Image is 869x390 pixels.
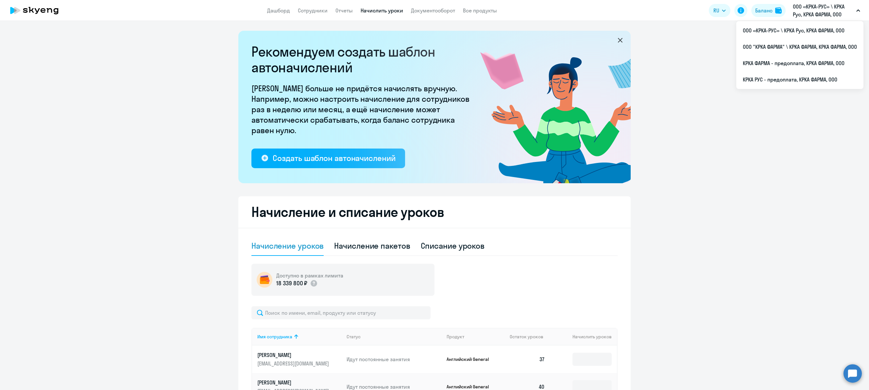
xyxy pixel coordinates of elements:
img: wallet-circle.png [257,272,272,288]
a: Все продукты [463,7,497,14]
div: Статус [347,334,441,340]
p: [PERSON_NAME] [257,351,331,359]
p: [EMAIL_ADDRESS][DOMAIN_NAME] [257,360,331,367]
img: balance [775,7,782,14]
div: Начисление уроков [251,240,324,251]
h2: Начисление и списание уроков [251,204,618,220]
button: ООО «КРКА-РУС» \ КРКА Рус, КРКА ФАРМА, ООО [790,3,863,18]
p: [PERSON_NAME] больше не придётся начислять вручную. Например, можно настроить начисление для сотр... [251,83,474,135]
div: Начисление пакетов [334,240,410,251]
div: Статус [347,334,361,340]
a: [PERSON_NAME][EMAIL_ADDRESS][DOMAIN_NAME] [257,351,341,367]
div: Продукт [447,334,464,340]
td: 37 [504,346,550,373]
span: RU [713,7,719,14]
a: Отчеты [335,7,353,14]
a: Сотрудники [298,7,328,14]
p: Английский General [447,384,496,390]
p: [PERSON_NAME] [257,379,331,386]
div: Баланс [755,7,773,14]
p: ООО «КРКА-РУС» \ КРКА Рус, КРКА ФАРМА, ООО [793,3,854,18]
div: Создать шаблон автоначислений [273,153,395,163]
th: Начислить уроков [550,328,617,346]
div: Имя сотрудника [257,334,341,340]
ul: RU [736,21,863,89]
p: Идут постоянные занятия [347,356,441,363]
h2: Рекомендуем создать шаблон автоначислений [251,44,474,75]
button: Балансbalance [751,4,786,17]
a: Начислить уроки [361,7,403,14]
span: Остаток уроков [510,334,543,340]
a: Документооборот [411,7,455,14]
div: Имя сотрудника [257,334,292,340]
div: Остаток уроков [510,334,550,340]
p: Английский General [447,356,496,362]
input: Поиск по имени, email, продукту или статусу [251,306,431,319]
p: 18 339 800 ₽ [276,279,307,288]
button: Создать шаблон автоначислений [251,149,405,168]
div: Списание уроков [421,240,485,251]
a: Дашборд [267,7,290,14]
div: Продукт [447,334,505,340]
button: RU [709,4,730,17]
h5: Доступно в рамках лимита [276,272,343,279]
